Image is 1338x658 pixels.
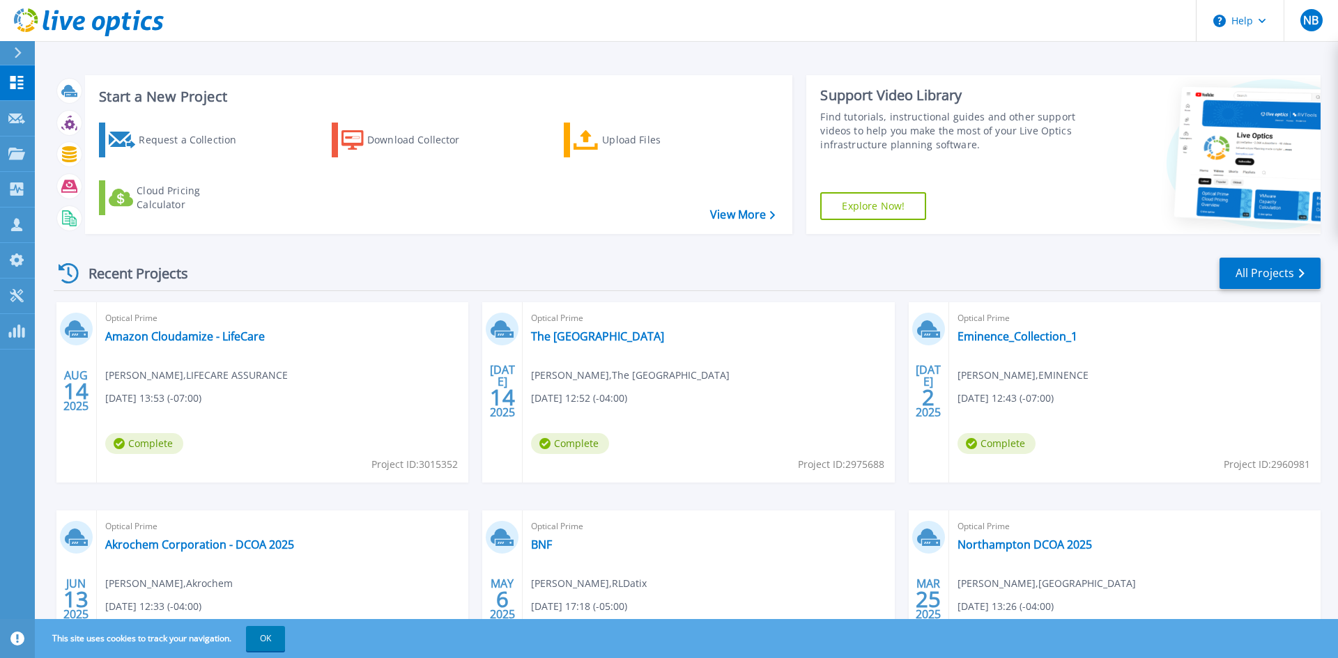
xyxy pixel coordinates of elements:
a: Cloud Pricing Calculator [99,180,254,215]
span: 2 [922,391,935,403]
a: Akrochem Corporation - DCOA 2025 [105,538,294,551]
span: [DATE] 12:33 (-04:00) [105,599,201,614]
a: Eminence_Collection_1 [958,329,1077,343]
span: [DATE] 12:52 (-04:00) [531,391,627,406]
a: View More [710,208,775,221]
div: Request a Collection [139,126,250,154]
span: 6 [496,593,509,605]
a: Amazon Cloudamize - LifeCare [105,329,265,343]
span: Complete [105,433,183,454]
a: The [GEOGRAPHIC_DATA] [531,329,664,343]
div: MAR 2025 [915,574,941,625]
span: Optical Prime [531,311,886,326]
div: [DATE] 2025 [489,366,516,416]
span: Optical Prime [958,311,1312,326]
div: AUG 2025 [63,366,89,416]
span: [PERSON_NAME] , EMINENCE [958,368,1089,383]
span: 14 [490,391,515,403]
div: Cloud Pricing Calculator [137,184,248,212]
a: BNF [531,538,552,551]
a: Download Collector [332,123,487,157]
span: 14 [63,385,89,397]
span: This site uses cookies to track your navigation. [38,626,285,651]
span: Project ID: 2960981 [1224,457,1310,472]
div: MAY 2025 [489,574,516,625]
span: [DATE] 13:53 (-07:00) [105,391,201,406]
div: Support Video Library [820,86,1082,104]
span: [DATE] 17:18 (-05:00) [531,599,627,614]
button: OK [246,626,285,651]
div: Find tutorials, instructional guides and other support videos to help you make the most of your L... [820,110,1082,152]
span: [PERSON_NAME] , Akrochem [105,576,233,591]
span: Optical Prime [105,519,460,534]
span: [PERSON_NAME] , [GEOGRAPHIC_DATA] [958,576,1136,591]
span: Optical Prime [958,519,1312,534]
span: [DATE] 12:43 (-07:00) [958,391,1054,406]
div: Recent Projects [54,256,207,290]
a: Request a Collection [99,123,254,157]
a: All Projects [1220,258,1321,289]
div: Upload Files [602,126,714,154]
span: [DATE] 13:26 (-04:00) [958,599,1054,614]
div: [DATE] 2025 [915,366,941,416]
a: Northampton DCOA 2025 [958,538,1092,551]
span: Project ID: 3015352 [371,457,458,472]
a: Upload Files [564,123,719,157]
div: JUN 2025 [63,574,89,625]
h3: Start a New Project [99,89,775,104]
span: 25 [916,593,941,605]
span: Complete [531,433,609,454]
span: Project ID: 2975688 [798,457,884,472]
span: [PERSON_NAME] , The [GEOGRAPHIC_DATA] [531,368,730,383]
span: NB [1303,15,1318,26]
span: Optical Prime [531,519,886,534]
span: Optical Prime [105,311,460,326]
a: Explore Now! [820,192,926,220]
div: Download Collector [367,126,479,154]
span: [PERSON_NAME] , RLDatix [531,576,647,591]
span: [PERSON_NAME] , LIFECARE ASSURANCE [105,368,288,383]
span: Complete [958,433,1036,454]
span: 13 [63,593,89,605]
